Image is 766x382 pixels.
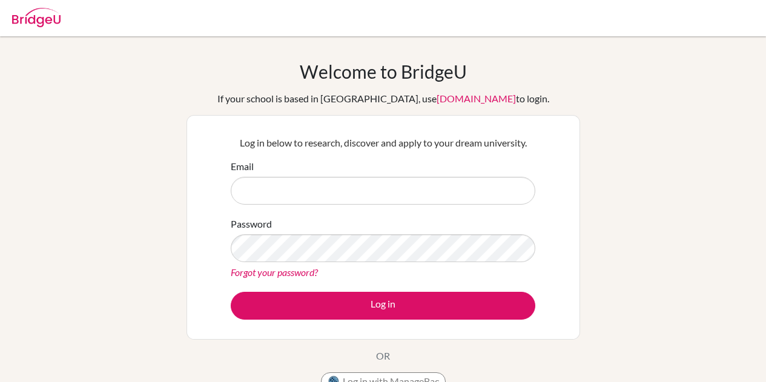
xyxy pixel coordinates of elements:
[231,159,254,174] label: Email
[376,349,390,363] p: OR
[437,93,516,104] a: [DOMAIN_NAME]
[231,292,535,320] button: Log in
[217,91,549,106] div: If your school is based in [GEOGRAPHIC_DATA], use to login.
[12,8,61,27] img: Bridge-U
[300,61,467,82] h1: Welcome to BridgeU
[231,217,272,231] label: Password
[231,136,535,150] p: Log in below to research, discover and apply to your dream university.
[231,266,318,278] a: Forgot your password?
